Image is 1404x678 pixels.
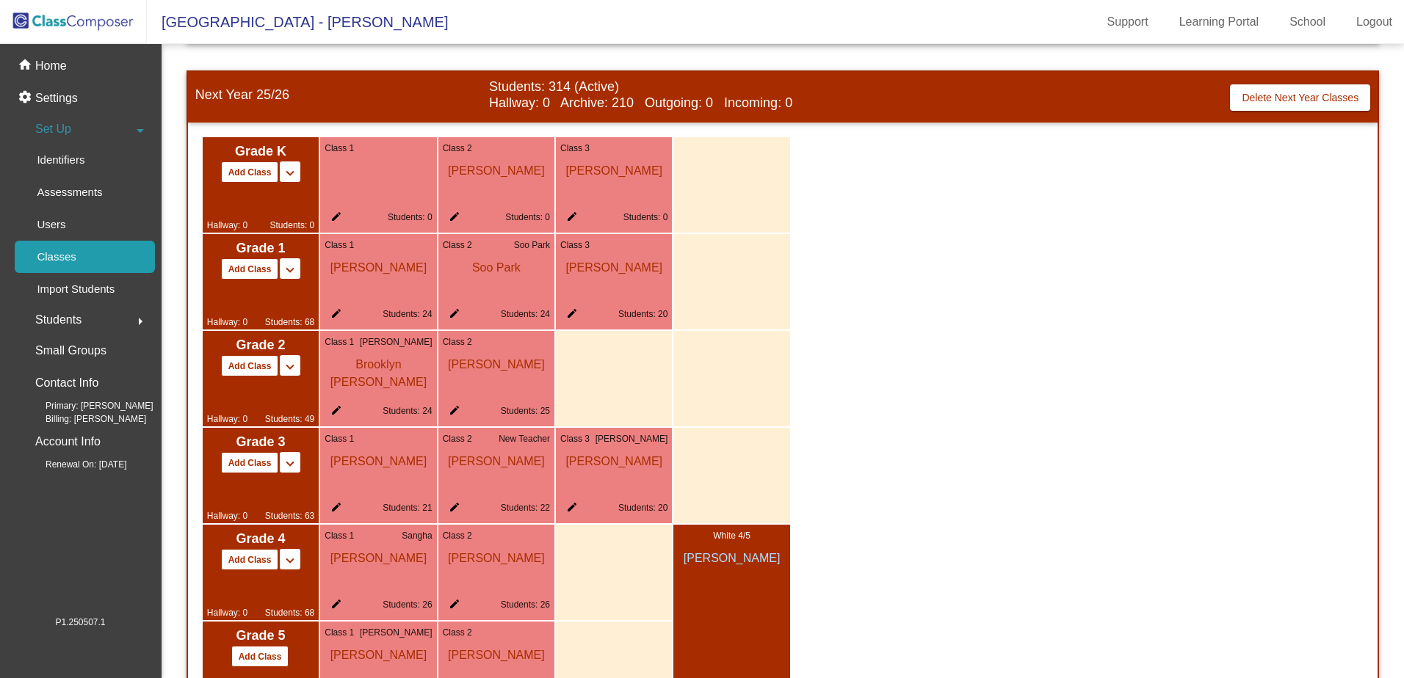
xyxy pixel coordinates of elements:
a: Students: 20 [618,503,667,513]
p: Account Info [35,431,101,452]
mat-icon: edit [325,501,342,519]
mat-icon: edit [325,211,342,228]
span: [PERSON_NAME] [560,445,667,470]
mat-icon: edit [560,211,578,228]
mat-icon: keyboard_arrow_down [281,261,299,279]
mat-icon: edit [325,598,342,616]
a: Students: 24 [383,309,432,319]
mat-icon: edit [443,307,460,325]
span: [PERSON_NAME] [560,155,667,180]
p: Assessments [37,183,102,201]
a: Students: 0 [623,212,668,222]
span: Class 1 [325,142,354,155]
span: Class 2 [443,335,472,349]
p: Classes [37,248,76,266]
span: Next Year 25/26 [195,87,489,103]
span: Students: 63 [265,509,314,522]
span: Class 3 [560,142,590,155]
mat-icon: edit [443,211,460,228]
a: Students: 24 [501,309,550,319]
span: [PERSON_NAME] [325,252,432,277]
span: Class 1 [325,626,354,639]
p: Users [37,216,65,233]
span: Grade 3 [207,432,314,452]
a: Students: 25 [501,406,550,416]
span: Class 2 [443,238,472,252]
a: Students: 21 [383,503,432,513]
button: Add Class [221,161,279,183]
span: Hallway: 0 [207,219,247,232]
mat-icon: edit [560,501,578,519]
span: Hallway: 0 Archive: 210 Outgoing: 0 Incoming: 0 [489,95,1076,112]
span: Students: 0 [270,219,315,232]
p: Identifiers [37,151,84,169]
a: Students: 26 [501,599,550,610]
span: [PERSON_NAME] [678,542,785,567]
a: Students: 0 [505,212,550,222]
mat-icon: arrow_drop_down [131,122,149,139]
button: Add Class [221,549,279,570]
p: Contact Info [35,373,98,393]
mat-icon: edit [443,404,460,422]
mat-icon: edit [443,598,460,616]
span: [GEOGRAPHIC_DATA] - [PERSON_NAME] [147,10,448,34]
span: Soo Park [443,252,550,277]
span: [PERSON_NAME] [560,252,667,277]
span: Students: 314 (Active) [489,79,1076,95]
button: Add Class [221,452,279,473]
button: Add Class [221,258,279,280]
mat-icon: settings [18,90,35,107]
span: Class 3 [560,432,590,445]
span: Sangha [402,529,432,542]
mat-icon: edit [325,404,342,422]
span: Class 1 [325,432,354,445]
span: Renewal On: [DATE] [22,458,126,471]
span: Class 1 [325,529,354,542]
mat-icon: keyboard_arrow_down [281,164,299,182]
span: Class 1 [325,238,354,252]
span: [PERSON_NAME] [443,445,550,470]
span: [PERSON_NAME] [443,542,550,567]
p: Settings [35,90,78,107]
span: [PERSON_NAME] [596,432,668,445]
span: [PERSON_NAME] [325,639,432,664]
mat-icon: keyboard_arrow_down [281,552,299,569]
span: [PERSON_NAME] [443,349,550,373]
span: Class 2 [443,142,472,155]
p: Small Groups [35,340,106,361]
span: [PERSON_NAME] [443,639,550,664]
span: Students [35,310,82,330]
a: Support [1096,10,1160,34]
span: [PERSON_NAME] [360,335,433,349]
span: White 4/5 [678,529,785,542]
span: Students: 49 [265,412,314,426]
span: Grade 4 [207,529,314,549]
a: School [1278,10,1337,34]
a: Students: 0 [388,212,433,222]
button: Add Class [221,355,279,376]
mat-icon: arrow_right [131,313,149,330]
span: Grade 2 [207,335,314,355]
a: Students: 22 [501,503,550,513]
span: Grade K [207,142,314,161]
mat-icon: edit [560,307,578,325]
p: Home [35,57,67,75]
span: Delete Next Year Classes [1242,92,1358,103]
span: Students: 68 [265,316,314,329]
span: [PERSON_NAME] [443,155,550,180]
a: Logout [1345,10,1404,34]
span: New Teacher [499,432,550,445]
mat-icon: edit [325,307,342,325]
span: Class 2 [443,432,472,445]
mat-icon: edit [443,501,460,519]
a: Students: 26 [383,599,432,610]
span: Grade 5 [207,626,314,646]
span: [PERSON_NAME] [325,445,432,470]
span: Primary: [PERSON_NAME] [22,399,153,412]
mat-icon: home [18,57,35,75]
span: Soo Park [514,238,550,252]
span: [PERSON_NAME] [360,626,433,639]
button: Add Class [231,646,289,667]
a: Learning Portal [1168,10,1271,34]
mat-icon: keyboard_arrow_down [281,358,299,376]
